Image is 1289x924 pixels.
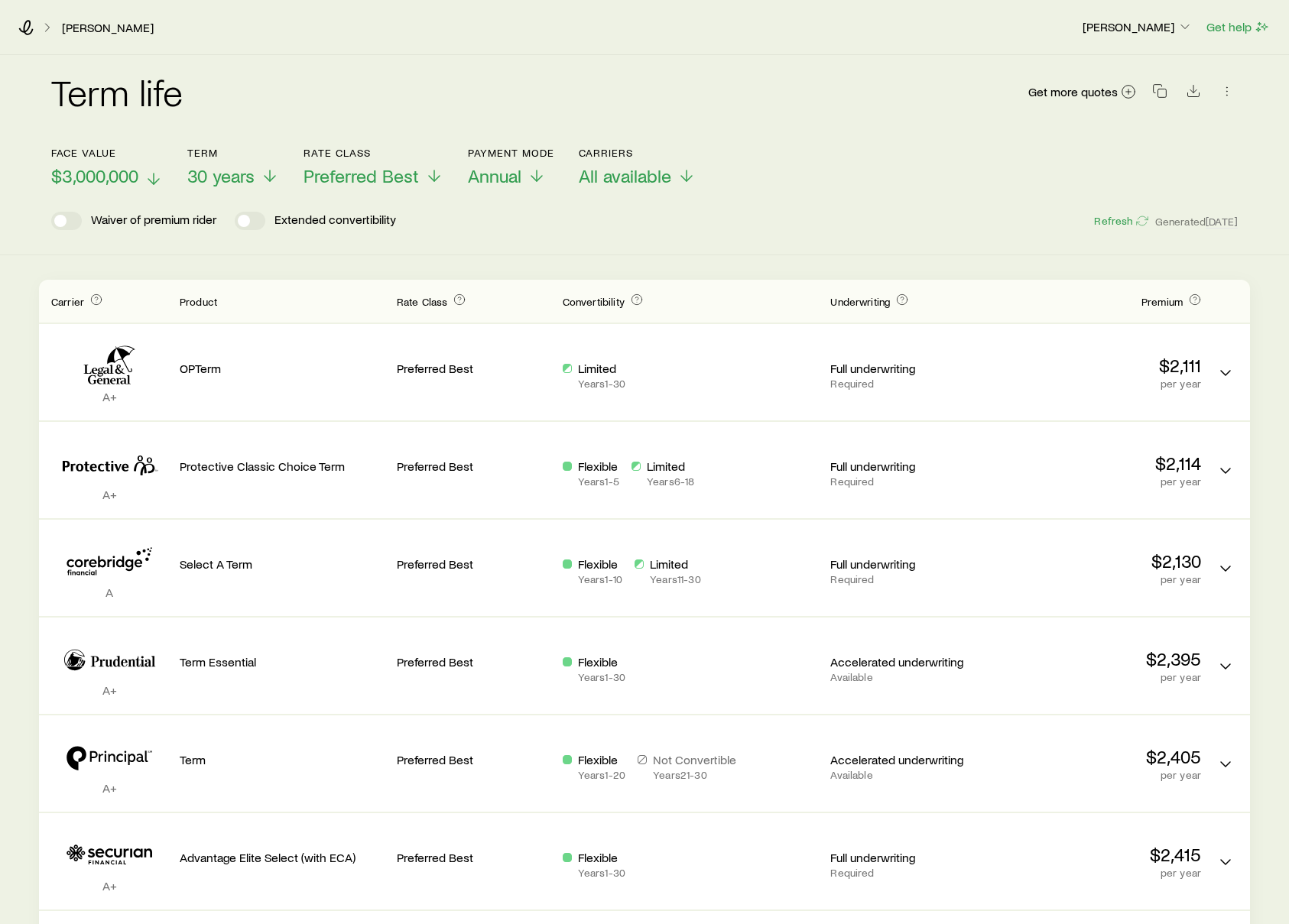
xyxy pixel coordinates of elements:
[51,165,138,186] span: $3,000,000
[578,475,619,488] p: Years 1 - 5
[61,21,154,35] a: [PERSON_NAME]
[180,752,385,767] p: Term
[996,648,1201,669] p: $2,395
[996,867,1201,879] p: per year
[468,147,554,187] button: Payment ModeAnnual
[578,671,625,683] p: Years 1 - 30
[578,573,622,585] p: Years 1 - 10
[51,682,167,698] p: A+
[578,361,625,376] p: Limited
[180,459,385,474] p: Protective Classic Choice Term
[304,147,443,159] p: Rate Class
[304,147,443,187] button: Rate ClassPreferred Best
[996,475,1201,488] p: per year
[51,878,167,893] p: A+
[51,147,163,187] button: Face value$3,000,000
[579,165,671,186] span: All available
[468,165,521,186] span: Annual
[830,475,984,488] p: Required
[51,73,183,110] h2: Term life
[51,487,167,502] p: A+
[304,165,419,186] span: Preferred Best
[1183,86,1204,101] a: Download CSV
[579,147,696,187] button: CarriersAll available
[996,378,1201,390] p: per year
[1082,18,1193,37] button: [PERSON_NAME]
[996,844,1201,865] p: $2,415
[91,212,216,230] p: Waiver of premium rider
[996,573,1201,585] p: per year
[397,295,448,308] span: Rate Class
[578,850,625,865] p: Flexible
[830,769,984,781] p: Available
[397,361,550,376] p: Preferred Best
[830,654,984,669] p: Accelerated underwriting
[187,165,255,186] span: 30 years
[996,671,1201,683] p: per year
[468,147,554,159] p: Payment Mode
[1093,214,1148,229] button: Refresh
[830,361,984,376] p: Full underwriting
[830,573,984,585] p: Required
[397,752,550,767] p: Preferred Best
[187,147,279,187] button: Term30 years
[1141,295,1183,308] span: Premium
[830,867,984,879] p: Required
[1028,83,1137,101] a: Get more quotes
[1083,19,1193,34] p: [PERSON_NAME]
[578,752,625,767] p: Flexible
[996,550,1201,572] p: $2,130
[996,355,1201,376] p: $2,111
[180,361,385,376] p: OPTerm
[563,295,625,308] span: Convertibility
[996,746,1201,767] p: $2,405
[830,459,984,474] p: Full underwriting
[647,459,694,474] p: Limited
[180,295,217,308] span: Product
[397,850,550,865] p: Preferred Best
[650,573,701,585] p: Years 11 - 30
[653,752,736,767] p: Not Convertible
[578,378,625,390] p: Years 1 - 30
[996,769,1201,781] p: per year
[180,556,385,572] p: Select A Term
[578,459,619,474] p: Flexible
[830,378,984,390] p: Required
[1206,215,1238,229] span: [DATE]
[578,769,625,781] p: Years 1 - 20
[397,654,550,669] p: Preferred Best
[650,556,701,572] p: Limited
[180,654,385,669] p: Term Essential
[830,556,984,572] p: Full underwriting
[51,295,84,308] span: Carrier
[578,867,625,879] p: Years 1 - 30
[830,752,984,767] p: Accelerated underwriting
[830,295,890,308] span: Underwriting
[397,556,550,572] p: Preferred Best
[397,459,550,474] p: Preferred Best
[180,850,385,865] p: Advantage Elite Select (with ECA)
[187,147,279,159] p: Term
[1206,18,1271,36] button: Get help
[830,671,984,683] p: Available
[1155,215,1238,229] span: Generated
[996,452,1201,474] p: $2,114
[274,212,396,230] p: Extended convertibility
[51,585,167,600] p: A
[578,556,622,572] p: Flexible
[830,850,984,865] p: Full underwriting
[51,780,167,796] p: A+
[1028,86,1118,98] span: Get more quotes
[647,475,694,488] p: Years 6 - 18
[51,147,163,159] p: Face value
[653,769,736,781] p: Years 21 - 30
[578,654,625,669] p: Flexible
[51,389,167,404] p: A+
[579,147,696,159] p: Carriers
